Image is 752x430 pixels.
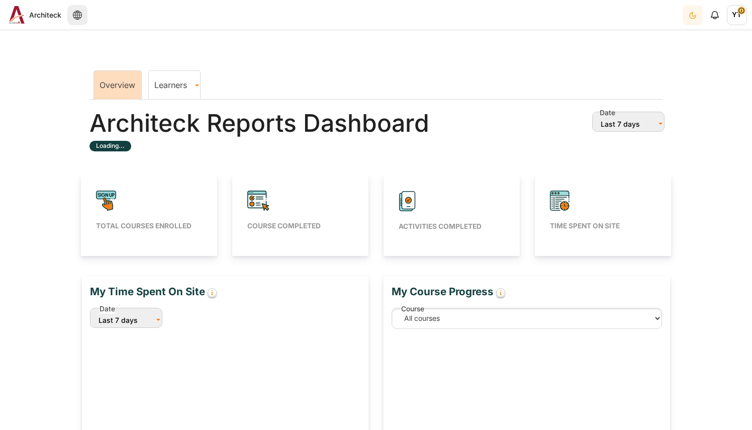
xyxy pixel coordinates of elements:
a: Architeck Architeck [5,6,61,24]
div: Dark Mode [684,5,702,25]
a: User menu [727,5,747,25]
button: Languages [67,5,87,25]
a: Overview [100,80,135,90]
h5: Total courses enrolled [96,221,202,230]
label: Course [401,304,424,314]
strong: My Course Progress [392,285,506,298]
span: Architeck [29,10,61,20]
label: Date [100,304,115,314]
button: Last 7 days [592,112,665,132]
h5: Time Spent On Site [550,221,656,230]
div: Show notification window with no new notifications [705,5,725,25]
a: Learners [149,80,200,90]
label: Date [600,108,615,118]
span: YT [727,5,747,25]
img: Architeck [9,6,25,24]
h5: Course completed [247,221,353,230]
label: Loading... [89,141,131,151]
button: Light Mode Dark Mode [683,5,703,25]
button: Last 7 days [90,308,162,328]
strong: My Time Spent On Site [90,285,218,298]
h2: Architeck Reports Dashboard [89,108,429,139]
h5: Activities completed [399,222,505,231]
